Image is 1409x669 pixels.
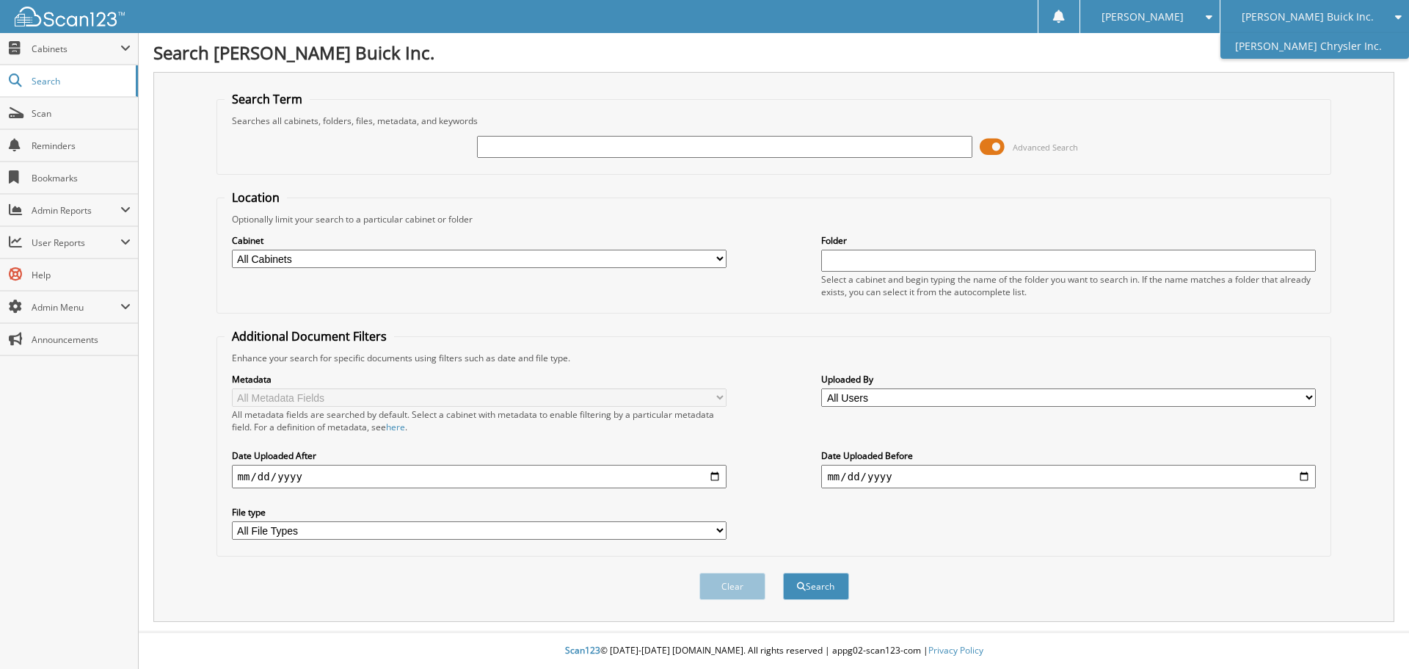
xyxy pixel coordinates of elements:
[32,269,131,281] span: Help
[1013,142,1078,153] span: Advanced Search
[928,644,983,657] a: Privacy Policy
[1220,33,1409,59] a: [PERSON_NAME] Chrysler Inc.
[1102,12,1184,21] span: [PERSON_NAME]
[225,328,394,344] legend: Additional Document Filters
[821,234,1316,247] label: Folder
[32,172,131,184] span: Bookmarks
[821,373,1316,386] label: Uploaded By
[821,465,1316,488] input: end
[139,633,1409,669] div: © [DATE]-[DATE] [DOMAIN_NAME]. All rights reserved | appg02-scan123-com |
[225,115,1324,127] div: Searches all cabinets, folders, files, metadata, and keywords
[32,333,131,346] span: Announcements
[153,40,1394,65] h1: Search [PERSON_NAME] Buick Inc.
[225,213,1324,225] div: Optionally limit your search to a particular cabinet or folder
[386,421,405,433] a: here
[821,273,1316,298] div: Select a cabinet and begin typing the name of the folder you want to search in. If the name match...
[232,373,727,386] label: Metadata
[225,91,310,107] legend: Search Term
[232,506,727,518] label: File type
[225,352,1324,364] div: Enhance your search for specific documents using filters such as date and file type.
[225,189,287,206] legend: Location
[1242,12,1374,21] span: [PERSON_NAME] Buick Inc.
[232,465,727,488] input: start
[32,204,120,217] span: Admin Reports
[32,301,120,314] span: Admin Menu
[32,107,131,120] span: Scan
[821,449,1316,462] label: Date Uploaded Before
[15,7,125,26] img: scan123-logo-white.svg
[1336,599,1409,669] iframe: Chat Widget
[32,43,120,55] span: Cabinets
[32,75,128,87] span: Search
[232,449,727,462] label: Date Uploaded After
[32,140,131,152] span: Reminders
[783,573,849,600] button: Search
[232,408,727,433] div: All metadata fields are searched by default. Select a cabinet with metadata to enable filtering b...
[32,236,120,249] span: User Reports
[565,644,600,657] span: Scan123
[699,573,765,600] button: Clear
[232,234,727,247] label: Cabinet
